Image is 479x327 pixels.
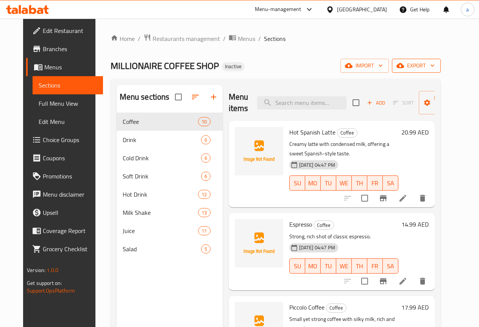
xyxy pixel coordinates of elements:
[123,172,201,181] span: Soft Drink
[355,261,364,272] span: TH
[339,261,349,272] span: WE
[26,185,103,203] a: Menu disclaimer
[123,244,201,253] div: Salad
[366,99,386,107] span: Add
[336,258,352,274] button: WE
[43,244,97,253] span: Grocery Checklist
[123,117,198,126] div: Coffee
[186,88,204,106] span: Sort sections
[198,227,210,235] span: 11
[314,221,334,230] div: Coffee
[198,190,210,199] div: items
[289,232,398,241] p: Strong, rich shot of classic espresso.
[324,261,333,272] span: TU
[352,175,367,191] button: TH
[111,34,441,44] nav: breadcrumb
[238,34,255,43] span: Menus
[44,63,97,72] span: Menus
[201,246,210,253] span: 5
[326,304,346,313] div: Coffee
[123,190,198,199] span: Hot Drink
[339,178,349,189] span: WE
[117,131,223,149] div: Drink6
[296,244,338,251] span: [DATE] 04:47 PM
[198,226,210,235] div: items
[26,22,103,40] a: Edit Restaurant
[374,272,392,290] button: Branch-specific-item
[370,178,380,189] span: FR
[466,5,469,14] span: a
[198,209,210,216] span: 13
[33,76,103,94] a: Sections
[123,208,198,217] span: Milk Shake
[324,178,333,189] span: TU
[413,189,432,207] button: delete
[296,161,338,169] span: [DATE] 04:47 PM
[336,175,352,191] button: WE
[229,91,248,114] h2: Menu items
[305,258,321,274] button: MO
[26,167,103,185] a: Promotions
[289,139,398,158] p: Creamy latte with condensed milk, offering a sweet Spanish-style taste.
[257,96,346,110] input: search
[198,191,210,198] span: 12
[26,40,103,58] a: Branches
[337,5,387,14] div: [GEOGRAPHIC_DATA]
[413,272,432,290] button: delete
[123,153,201,163] div: Cold Drink
[401,127,429,138] h6: 20.99 AED
[229,34,255,44] a: Menus
[26,203,103,222] a: Upsell
[367,258,383,274] button: FR
[198,208,210,217] div: items
[305,175,321,191] button: MO
[123,135,201,144] div: Drink
[43,172,97,181] span: Promotions
[392,59,441,73] button: export
[43,190,97,199] span: Menu disclaimer
[47,265,58,275] span: 1.0.0
[43,26,97,35] span: Edit Restaurant
[33,94,103,113] a: Full Menu View
[43,135,97,144] span: Choice Groups
[39,81,97,90] span: Sections
[117,203,223,222] div: Milk Shake13
[264,34,286,43] span: Sections
[27,286,75,296] a: Support.OpsPlatform
[355,178,364,189] span: TH
[258,34,261,43] li: /
[386,178,395,189] span: SA
[255,5,301,14] div: Menu-management
[321,175,336,191] button: TU
[201,173,210,180] span: 6
[198,118,210,125] span: 10
[117,167,223,185] div: Soft Drink6
[204,88,223,106] button: Add section
[340,59,389,73] button: import
[364,97,388,109] button: Add
[123,226,198,235] span: Juice
[383,175,398,191] button: SA
[222,62,245,71] div: Inactive
[222,63,245,70] span: Inactive
[201,135,211,144] div: items
[117,110,223,261] nav: Menu sections
[117,113,223,131] div: Coffee10
[401,302,429,313] h6: 17.99 AED
[308,178,318,189] span: MO
[352,258,367,274] button: TH
[388,97,419,109] span: Select section first
[170,89,186,105] span: Select all sections
[235,127,283,175] img: Hot Spanish Latte
[314,221,334,230] span: Coffee
[326,304,346,312] span: Coffee
[401,219,429,230] h6: 14.99 AED
[346,61,383,70] span: import
[348,95,364,111] span: Select section
[120,91,170,103] h2: Menu sections
[27,278,62,288] span: Get support on:
[201,244,211,253] div: items
[235,219,283,268] img: Espresso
